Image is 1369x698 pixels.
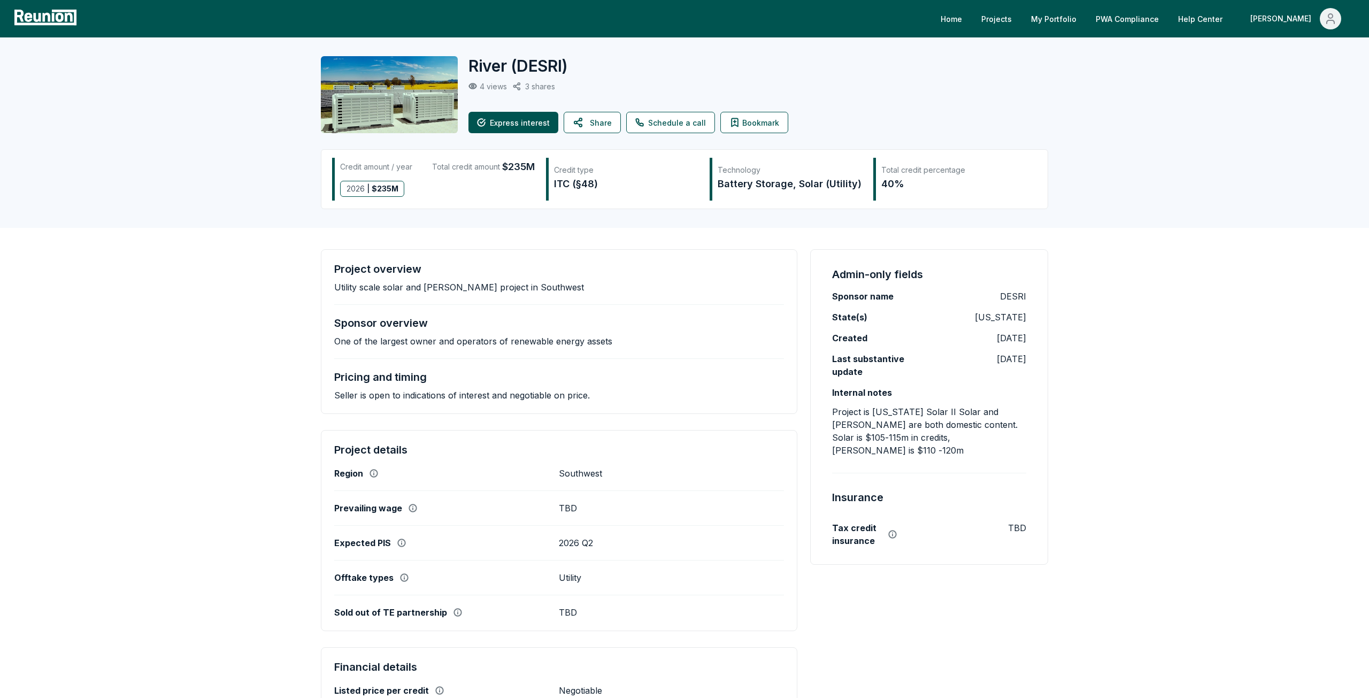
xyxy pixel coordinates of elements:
[832,332,867,344] label: Created
[334,468,363,479] label: Region
[881,165,1026,175] div: Total credit percentage
[1022,8,1085,29] a: My Portfolio
[718,165,862,175] div: Technology
[832,267,923,282] h4: Admin-only fields
[334,390,590,401] p: Seller is open to indications of interest and negotiable on price.
[559,572,581,583] p: Utility
[334,503,402,513] label: Prevailing wage
[832,311,867,324] label: State(s)
[334,263,421,275] h4: Project overview
[559,503,577,513] p: TBD
[559,685,602,696] p: Negotiable
[367,181,370,196] span: |
[1087,8,1167,29] a: PWA Compliance
[1250,8,1316,29] div: [PERSON_NAME]
[832,489,883,505] h4: Insurance
[718,177,862,191] div: Battery Storage, Solar (Utility)
[832,386,892,399] label: Internal notes
[1170,8,1231,29] a: Help Center
[468,112,558,133] button: Express interest
[720,112,788,133] button: Bookmark
[832,352,929,378] label: Last substantive update
[559,468,602,479] p: Southwest
[997,352,1026,365] p: [DATE]
[832,405,1026,457] p: Project is [US_STATE] Solar II Solar and [PERSON_NAME] are both domestic content. Solar is $105-1...
[973,8,1020,29] a: Projects
[321,56,458,133] img: River
[997,332,1026,344] p: [DATE]
[511,56,568,75] span: ( DESRI )
[881,177,1026,191] div: 40%
[334,443,784,456] h4: Project details
[334,607,447,618] label: Sold out of TE partnership
[334,317,428,329] h4: Sponsor overview
[932,8,1358,29] nav: Main
[626,112,715,133] a: Schedule a call
[340,159,412,174] div: Credit amount / year
[372,181,398,196] span: $ 235M
[1000,290,1026,303] p: DESRI
[564,112,621,133] button: Share
[832,290,894,303] label: Sponsor name
[334,538,391,548] label: Expected PIS
[932,8,971,29] a: Home
[334,371,427,383] h4: Pricing and timing
[334,572,394,583] label: Offtake types
[502,159,535,174] span: $235M
[975,311,1026,324] p: [US_STATE]
[1008,521,1026,534] p: TBD
[480,82,507,91] p: 4 views
[432,159,535,174] div: Total credit amount
[334,336,612,347] p: One of the largest owner and operators of renewable energy assets
[334,661,784,673] h4: Financial details
[554,165,698,175] div: Credit type
[347,181,365,196] span: 2026
[559,538,593,548] p: 2026 Q2
[468,56,568,75] h2: River
[334,282,584,293] p: Utility scale solar and [PERSON_NAME] project in Southwest
[554,177,698,191] div: ITC (§48)
[1242,8,1350,29] button: [PERSON_NAME]
[559,607,577,618] p: TBD
[525,82,555,91] p: 3 shares
[832,521,882,547] label: Tax credit insurance
[334,685,429,696] label: Listed price per credit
